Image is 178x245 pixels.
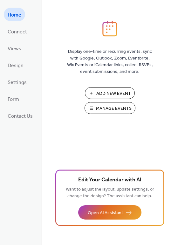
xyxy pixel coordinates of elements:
span: Form [8,94,19,104]
span: Add New Event [96,90,131,97]
span: Display one-time or recurring events, sync with Google, Outlook, Zoom, Eventbrite, Wix Events or ... [67,48,153,75]
img: logo_icon.svg [102,21,117,37]
button: Manage Events [85,102,135,114]
a: Connect [4,24,31,38]
span: Open AI Assistant [88,210,123,216]
a: Settings [4,75,31,89]
span: Want to adjust the layout, update settings, or change the design? The assistant can help. [66,185,154,200]
span: Home [8,10,21,20]
span: Views [8,44,21,54]
span: Settings [8,78,27,87]
a: Design [4,58,27,72]
a: Form [4,92,23,106]
span: Design [8,61,24,71]
a: Views [4,41,25,55]
a: Contact Us [4,109,37,122]
button: Add New Event [85,87,135,99]
span: Connect [8,27,27,37]
span: Manage Events [96,105,132,112]
a: Home [4,8,25,21]
span: Contact Us [8,111,33,121]
button: Open AI Assistant [78,205,141,220]
span: Edit Your Calendar with AI [78,176,141,185]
